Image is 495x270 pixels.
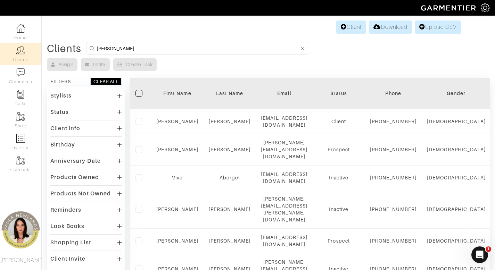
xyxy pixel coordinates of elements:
a: [PERSON_NAME] [156,147,198,152]
a: [PERSON_NAME] [209,147,251,152]
a: Vive [172,175,183,180]
div: FILTERS [50,78,71,85]
th: Toggle SortBy [151,78,204,109]
div: Email [261,90,307,97]
a: Upload CSV [415,20,461,34]
div: [EMAIL_ADDRESS][DOMAIN_NAME] [261,234,307,248]
div: Gender [427,90,486,97]
span: 1 [486,246,491,252]
div: [DEMOGRAPHIC_DATA] [427,174,486,181]
div: [DEMOGRAPHIC_DATA] [427,206,486,213]
img: garments-icon-b7da505a4dc4fd61783c78ac3ca0ef83fa9d6f193b1c9dc38574b1d14d53ca28.png [16,156,25,164]
iframe: Intercom live chat [471,246,488,263]
div: [PERSON_NAME][EMAIL_ADDRESS][DOMAIN_NAME] [261,139,307,160]
div: [PHONE_NUMBER] [370,146,416,153]
div: [PHONE_NUMBER] [370,237,416,244]
div: Inactive [318,206,360,213]
div: Clients [47,45,81,52]
th: Toggle SortBy [313,78,365,109]
div: [DEMOGRAPHIC_DATA] [427,146,486,153]
div: Prospect [318,237,360,244]
a: Client [336,20,366,34]
a: Download [369,20,412,34]
div: CLEAR ALL [93,78,118,85]
div: Status [318,90,360,97]
input: Search by name, email, phone, city, or state [97,44,299,53]
a: [PERSON_NAME] [156,238,198,244]
th: Toggle SortBy [204,78,256,109]
img: comment-icon-a0a6a9ef722e966f86d9cbdc48e553b5cf19dbc54f86b18d962a5391bc8f6eb6.png [16,68,25,77]
img: garments-icon-b7da505a4dc4fd61783c78ac3ca0ef83fa9d6f193b1c9dc38574b1d14d53ca28.png [16,112,25,121]
div: Products Owned [50,174,99,181]
div: Look Books [50,223,85,230]
div: Client Invite [50,255,85,262]
a: [PERSON_NAME] [156,119,198,124]
div: [PHONE_NUMBER] [370,206,416,213]
div: Shopping List [50,239,91,246]
div: [PHONE_NUMBER] [370,174,416,181]
div: Products Not Owned [50,190,111,197]
a: Abergel [220,175,240,180]
div: Phone [370,90,416,97]
div: [PERSON_NAME][EMAIL_ADDRESS][PERSON_NAME][DOMAIN_NAME] [261,195,307,223]
div: Anniversary Date [50,158,101,164]
div: [EMAIL_ADDRESS][DOMAIN_NAME] [261,171,307,185]
div: Client Info [50,125,81,132]
img: clients-icon-6bae9207a08558b7cb47a8932f037763ab4055f8c8b6bfacd5dc20c3e0201464.png [16,46,25,54]
div: Inactive [318,174,360,181]
img: garmentier-logo-header-white-b43fb05a5012e4ada735d5af1a66efaba907eab6374d6393d1fbf88cb4ef424d.png [418,2,481,14]
a: [PERSON_NAME] [209,206,251,212]
div: [DEMOGRAPHIC_DATA] [427,118,486,125]
div: Prospect [318,146,360,153]
div: Status [50,109,69,116]
img: gear-icon-white-bd11855cb880d31180b6d7d6211b90ccbf57a29d726f0c71d8c61bd08dd39cc2.png [481,3,489,12]
div: Reminders [50,206,81,213]
th: Toggle SortBy [422,78,491,109]
div: First Name [156,90,198,97]
img: dashboard-icon-dbcd8f5a0b271acd01030246c82b418ddd0df26cd7fceb0bd07c9910d44c42f6.png [16,24,25,33]
a: [PERSON_NAME] [156,206,198,212]
div: Client [318,118,360,125]
div: [EMAIL_ADDRESS][DOMAIN_NAME] [261,115,307,128]
button: CLEAR ALL [90,78,122,85]
div: Stylists [50,92,72,99]
img: reminder-icon-8004d30b9f0a5d33ae49ab947aed9ed385cf756f9e5892f1edd6e32f2345188e.png [16,90,25,99]
div: Birthday [50,141,75,148]
div: [DEMOGRAPHIC_DATA] [427,237,486,244]
div: Last Name [209,90,251,97]
div: [PHONE_NUMBER] [370,118,416,125]
a: [PERSON_NAME] [209,119,251,124]
img: orders-icon-0abe47150d42831381b5fb84f609e132dff9fe21cb692f30cb5eec754e2cba89.png [16,134,25,143]
a: [PERSON_NAME] [209,238,251,244]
